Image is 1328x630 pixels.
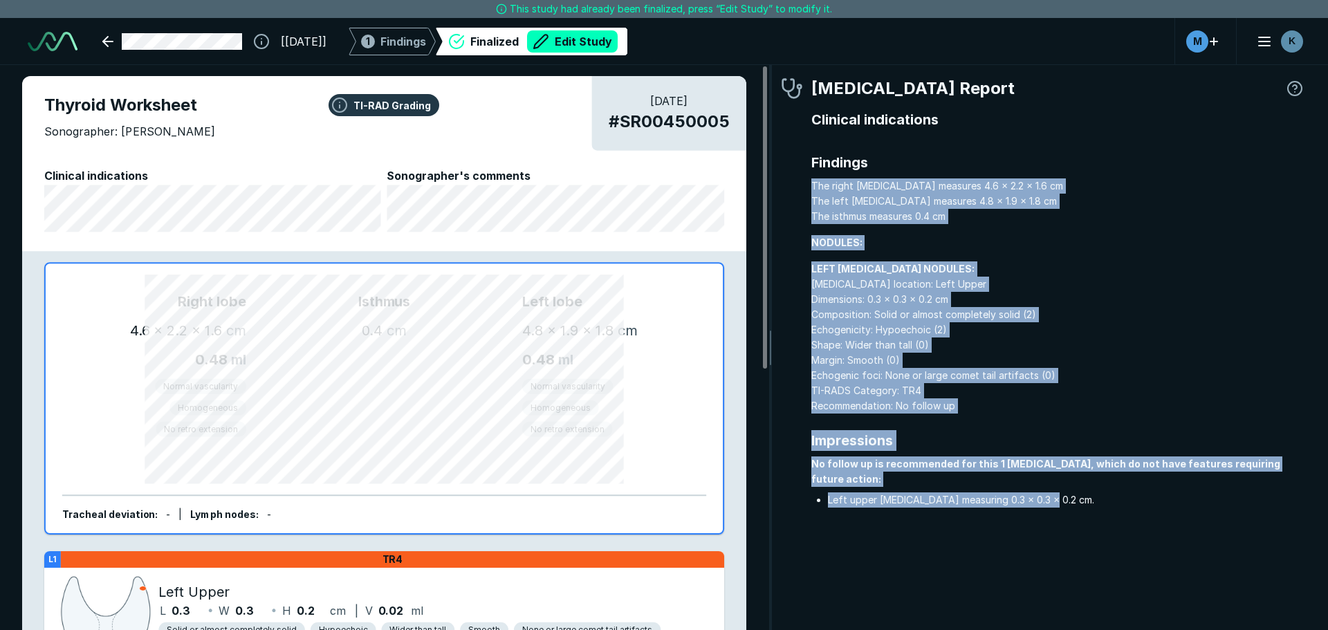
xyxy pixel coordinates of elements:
[178,508,182,523] div: |
[1248,28,1306,55] button: avatar-name
[411,602,423,619] span: ml
[160,602,166,619] span: L
[178,401,238,414] span: Homogeneous
[163,380,238,393] span: Normal vascularity
[246,291,522,312] span: Isthmus
[378,602,404,619] span: 0.02
[355,604,358,618] span: |
[28,32,77,51] img: See-Mode Logo
[1281,30,1303,53] div: avatar-name
[158,582,230,602] span: Left Upper
[62,509,158,521] span: Tracheal deviation :
[297,602,315,619] span: 0.2
[329,94,439,116] button: TI-RAD Grading
[1193,34,1202,48] span: M
[828,492,1306,508] li: Left upper [MEDICAL_DATA] measuring 0.3 x 0.3 x 0.2 cm.
[380,33,426,50] span: Findings
[366,34,370,48] span: 1
[190,509,259,521] span: Lymph nodes :
[48,554,57,564] strong: L1
[522,291,690,312] span: Left lobe
[522,351,555,368] span: 0.48
[267,509,271,521] span: -
[130,322,223,339] span: 4.6 x 2.2 x 1.6
[811,458,1280,485] strong: No follow up is recommended for this 1 [MEDICAL_DATA], which do not have features requiring futur...
[531,401,591,414] span: Homogeneous
[811,109,1306,130] span: Clinical indications
[226,322,246,339] span: cm
[1289,34,1295,48] span: K
[79,291,246,312] span: Right lobe
[219,602,230,619] span: W
[510,1,832,17] span: This study had already been finalized, press “Edit Study” to modify it.
[811,152,1306,173] span: Findings
[558,351,573,368] span: ml
[522,322,614,339] span: 4.8 x 1.9 x 1.8
[618,322,638,339] span: cm
[811,263,975,275] strong: LEFT [MEDICAL_DATA] NODULES:
[349,28,436,55] div: 1Findings
[164,423,238,435] span: No retro extension
[166,508,170,523] div: -
[609,93,730,109] span: [DATE]
[470,30,618,53] div: Finalized
[609,109,730,134] span: # SR00450005
[195,351,228,368] span: 0.48
[281,33,326,50] span: [[DATE]]
[1186,30,1208,53] div: avatar-name
[531,423,605,435] span: No retro extension
[387,167,724,184] span: Sonographer's comments
[362,322,382,339] span: 0.4
[22,26,83,57] a: See-Mode Logo
[382,553,403,566] span: TR4
[387,322,407,339] span: cm
[330,602,346,619] span: cm
[811,430,1306,451] span: Impressions
[235,602,254,619] span: 0.3
[44,93,724,118] span: Thyroid Worksheet
[811,178,1306,224] span: The right [MEDICAL_DATA] measures 4.6 x 2.2 x 1.6 cm The left [MEDICAL_DATA] measures 4.8 x 1.9 x...
[811,261,1306,414] span: [MEDICAL_DATA] location: Left Upper Dimensions: 0.3 x 0.3 x 0.2 cm Composition: Solid or almost c...
[44,123,215,140] span: Sonographer: [PERSON_NAME]
[282,602,291,619] span: H
[436,28,627,55] div: FinalizedEdit Study
[527,30,618,53] button: Edit Study
[811,237,863,248] strong: NODULES:
[172,602,190,619] span: 0.3
[531,380,605,393] span: Normal vascularity
[231,351,246,368] span: ml
[44,167,382,184] span: Clinical indications
[811,76,1015,101] span: [MEDICAL_DATA] Report
[365,602,373,619] span: V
